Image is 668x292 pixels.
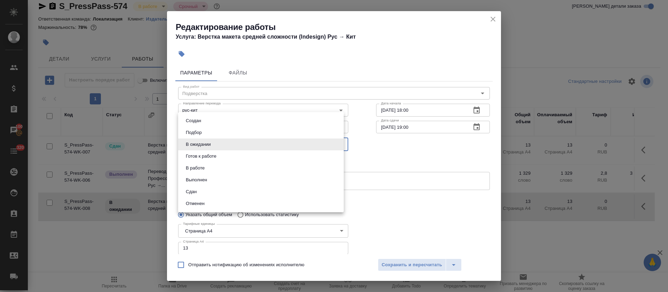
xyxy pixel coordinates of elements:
button: В ожидании [184,141,213,148]
button: Сдан [184,188,199,196]
button: Готов к работе [184,152,218,160]
button: В работе [184,164,207,172]
button: Выполнен [184,176,209,184]
button: Отменен [184,200,207,207]
button: Подбор [184,129,204,136]
button: Создан [184,117,203,125]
